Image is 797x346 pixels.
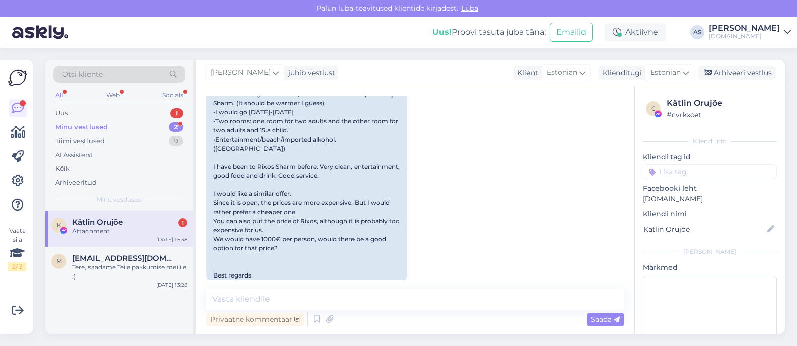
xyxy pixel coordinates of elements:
[643,224,765,235] input: Lisa nimi
[57,221,61,229] span: K
[643,152,777,162] p: Kliendi tag'id
[206,313,304,326] div: Privaatne kommentaar
[667,109,774,120] div: # cvrkxcet
[550,23,593,42] button: Emailid
[643,247,777,256] div: [PERSON_NAME]
[643,164,777,179] input: Lisa tag
[8,68,27,87] img: Askly Logo
[55,164,70,174] div: Kõik
[698,66,776,80] div: Arhiveeri vestlus
[97,195,142,204] span: Minu vestlused
[643,209,777,219] p: Kliendi nimi
[8,262,26,271] div: 2 / 3
[72,254,177,263] span: mkaarlop@gmail.com
[643,262,777,273] p: Märkmed
[284,67,335,78] div: juhib vestlust
[55,136,105,146] div: Tiimi vestlused
[55,178,97,188] div: Arhiveeritud
[72,227,187,236] div: Attachment
[709,24,791,40] a: [PERSON_NAME][DOMAIN_NAME]
[104,89,122,102] div: Web
[650,67,681,78] span: Estonian
[160,89,185,102] div: Socials
[55,122,108,132] div: Minu vestlused
[53,89,65,102] div: All
[667,97,774,109] div: Kätlin Orujõe
[709,24,780,32] div: [PERSON_NAME]
[178,218,187,227] div: 1
[8,226,26,271] div: Vaata siia
[513,67,538,78] div: Klient
[605,23,666,41] div: Aktiivne
[458,4,481,13] span: Luba
[156,236,187,243] div: [DATE] 16:38
[170,108,183,118] div: 1
[56,257,62,265] span: m
[651,105,656,112] span: c
[55,108,68,118] div: Uus
[432,26,546,38] div: Proovi tasuta juba täna:
[156,281,187,289] div: [DATE] 13:28
[72,218,123,227] span: Kätlin Orujõe
[55,150,93,160] div: AI Assistent
[690,25,704,39] div: AS
[591,315,620,324] span: Saada
[547,67,577,78] span: Estonian
[206,49,407,284] div: Hello! 🙂 I have a travel plan for [GEOGRAPHIC_DATA] for this year. I would like to see what the p...
[211,67,271,78] span: [PERSON_NAME]
[599,67,642,78] div: Klienditugi
[169,136,183,146] div: 9
[72,263,187,281] div: Tere, saadame Teile pakkumise meilile :)
[169,122,183,132] div: 2
[432,27,452,37] b: Uus!
[62,69,103,80] span: Otsi kliente
[643,136,777,146] div: Kliendi info
[643,183,777,194] p: Facebooki leht
[643,194,777,204] p: [DOMAIN_NAME]
[709,32,780,40] div: [DOMAIN_NAME]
